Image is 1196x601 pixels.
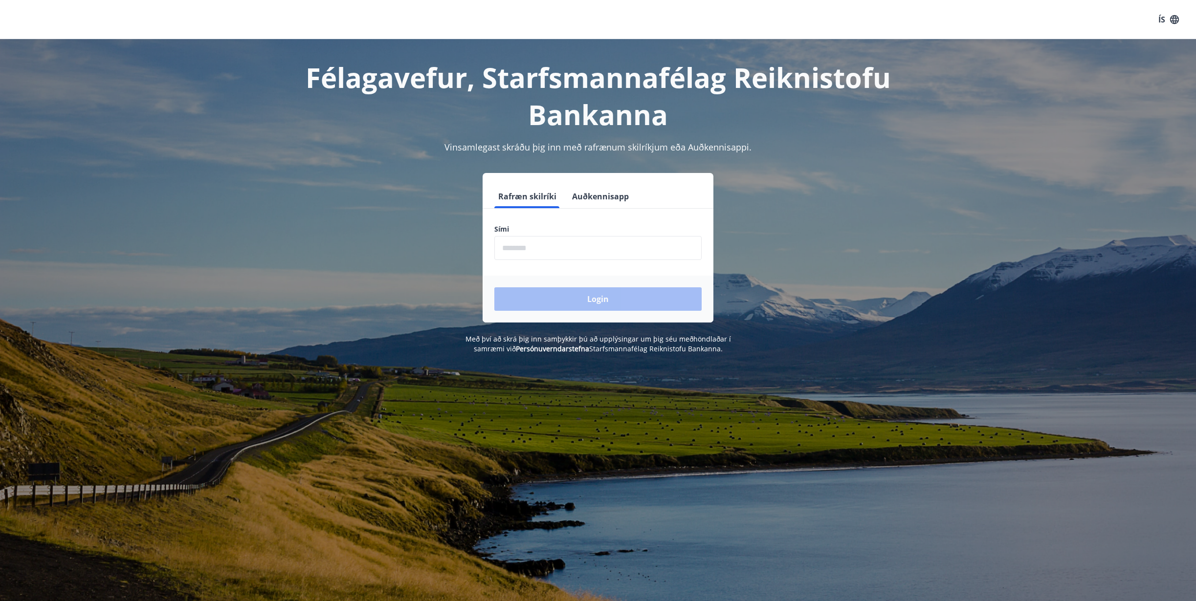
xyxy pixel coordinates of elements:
[494,224,702,234] label: Sími
[258,59,938,133] h1: Félagavefur, Starfsmannafélag Reiknistofu Bankanna
[444,141,752,153] span: Vinsamlegast skráðu þig inn með rafrænum skilríkjum eða Auðkennisappi.
[568,185,633,208] button: Auðkennisapp
[465,334,731,353] span: Með því að skrá þig inn samþykkir þú að upplýsingar um þig séu meðhöndlaðar í samræmi við Starfsm...
[1153,11,1184,28] button: ÍS
[494,185,560,208] button: Rafræn skilríki
[516,344,589,353] a: Persónuverndarstefna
